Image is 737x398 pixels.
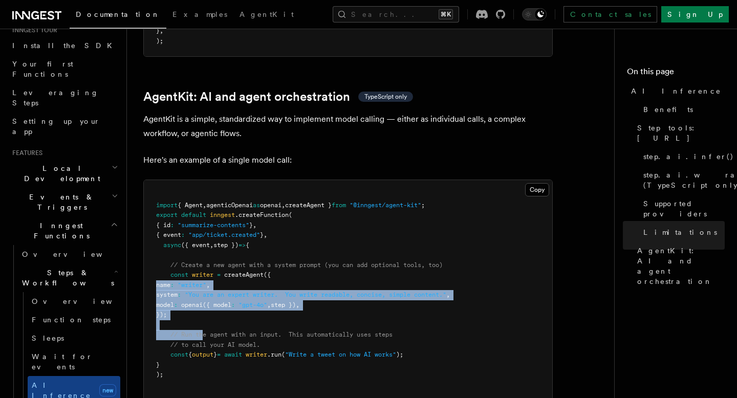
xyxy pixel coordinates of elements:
span: from [332,202,346,209]
span: .run [267,351,281,358]
p: Here's an example of a single model call: [143,153,553,167]
span: } [156,27,160,34]
a: Overview [28,292,120,311]
span: ( [281,351,285,358]
span: Events & Triggers [8,192,112,212]
span: { [188,351,192,358]
span: async [163,241,181,249]
span: step }) [271,301,296,308]
span: ({ event [181,241,210,249]
a: Limitations [639,223,725,241]
span: AI Inference [631,86,721,96]
span: => [239,241,246,249]
span: Documentation [76,10,160,18]
span: // to call your AI model. [170,341,260,348]
span: ); [156,371,163,378]
span: Steps & Workflows [18,268,114,288]
span: Overview [22,250,127,258]
span: : [170,222,174,229]
span: { [246,241,249,249]
span: "summarize-contents" [178,222,249,229]
span: { id [156,222,170,229]
button: Steps & Workflows [18,263,120,292]
span: : [178,291,181,298]
span: : [170,281,174,289]
span: Limitations [643,227,717,237]
a: Sign Up [661,6,729,23]
span: ); [156,37,163,45]
a: Leveraging Steps [8,83,120,112]
span: , [264,231,267,238]
span: Supported providers [643,198,725,219]
span: // Create a new agent with a system prompt (you can add optional tools, too) [170,261,443,269]
span: , [296,301,299,308]
span: , [160,27,163,34]
span: writer [246,351,267,358]
a: Contact sales [563,6,657,23]
a: Examples [166,3,233,28]
a: Wait for events [28,347,120,376]
span: new [99,384,116,396]
span: } [260,231,264,238]
span: ({ model [203,301,231,308]
span: "You are an expert writer. You write readable, concise, simple content." [185,291,446,298]
span: Function steps [32,316,111,324]
a: Benefits [639,100,725,119]
a: step.ai.infer() [639,147,725,166]
span: Setting up your app [12,117,100,136]
span: Overview [32,297,137,305]
span: .createFunction [235,211,289,218]
button: Copy [525,183,549,196]
span: step.ai.infer() [643,151,734,162]
span: = [217,351,221,358]
a: Step tools: [URL] [633,119,725,147]
span: openai [181,301,203,308]
span: writer [192,271,213,278]
span: , [206,281,210,289]
span: openai [260,202,281,209]
span: "app/ticket.created" [188,231,260,238]
a: AgentKit [233,3,300,28]
span: const [170,271,188,278]
button: Search...⌘K [333,6,459,23]
button: Events & Triggers [8,188,120,216]
span: : [174,301,178,308]
button: Toggle dark mode [522,8,547,20]
span: import [156,202,178,209]
a: Documentation [70,3,166,29]
span: } [249,222,253,229]
a: AgentKit: AI and agent orchestration [633,241,725,291]
span: }); [156,311,167,318]
span: export [156,211,178,218]
button: Local Development [8,159,120,188]
a: Sleeps [28,329,120,347]
span: // Run the agent with an input. This automatically uses steps [170,331,393,338]
span: step }) [213,241,239,249]
span: , [267,301,271,308]
span: Inngest tour [8,26,57,34]
span: } [156,361,160,368]
span: "writer" [178,281,206,289]
span: Install the SDK [12,41,118,50]
span: createAgent [224,271,264,278]
span: , [210,241,213,249]
span: inngest [210,211,235,218]
span: Inngest Functions [8,220,111,241]
span: ; [421,202,425,209]
span: ( [289,211,292,218]
span: Your first Functions [12,60,73,78]
span: system [156,291,178,298]
span: } [213,351,217,358]
span: agenticOpenai [206,202,253,209]
span: Local Development [8,163,112,184]
span: Features [8,149,42,157]
a: AI Inference [627,82,725,100]
span: AgentKit: AI and agent orchestration [637,246,725,286]
span: { event [156,231,181,238]
span: Sleeps [32,334,64,342]
span: , [253,222,256,229]
span: { Agent [178,202,203,209]
span: model [156,301,174,308]
span: "gpt-4o" [239,301,267,308]
span: TypeScript only [364,93,407,101]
